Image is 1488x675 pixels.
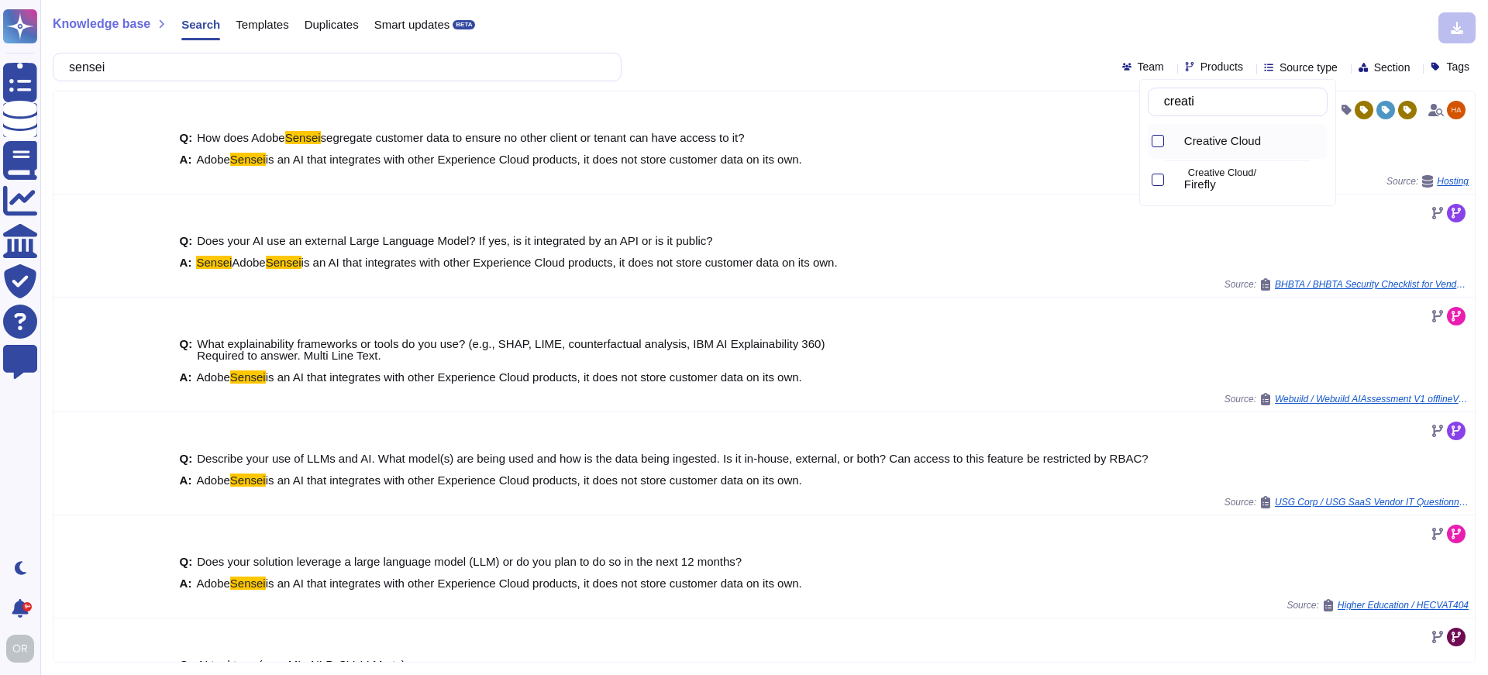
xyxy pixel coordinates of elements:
[1386,175,1469,188] span: Source:
[1224,496,1469,508] span: Source:
[197,452,1148,465] span: Describe your use of LLMs and AI. What model(s) are being used and how is the data being ingested...
[230,474,266,487] mark: Sensei
[305,19,359,30] span: Duplicates
[1280,62,1338,73] span: Source type
[1184,177,1321,191] div: Firefly
[266,577,802,590] span: is an AI that integrates with other Experience Cloud products, it does not store customer data on...
[61,53,605,81] input: Search a question or template...
[236,19,288,30] span: Templates
[197,658,405,671] span: AI tool type (e.g., ML, NLP, CV, LLM etc)
[196,370,229,384] span: Adobe
[180,453,193,464] b: Q:
[180,132,193,143] b: Q:
[6,635,34,663] img: user
[230,370,266,384] mark: Sensei
[230,153,266,166] mark: Sensei
[196,153,229,166] span: Adobe
[1447,101,1466,119] img: user
[266,153,802,166] span: is an AI that integrates with other Experience Cloud products, it does not store customer data on...
[1446,61,1469,72] span: Tags
[196,577,229,590] span: Adobe
[230,577,266,590] mark: Sensei
[180,556,193,567] b: Q:
[197,337,825,362] span: What explainability frameworks or tools do you use? (e.g., SHAP, LIME, counterfactual analysis, I...
[1184,177,1216,191] span: Firefly
[301,256,838,269] span: is an AI that integrates with other Experience Cloud products, it does not store customer data on...
[197,131,284,144] span: How does Adobe
[453,20,475,29] div: BETA
[1172,171,1178,189] div: Firefly
[180,257,192,268] b: A:
[180,338,193,361] b: Q:
[321,131,745,144] span: segregate customer data to ensure no other client or tenant can have access to it?
[53,18,150,30] span: Knowledge base
[1172,163,1328,198] div: Firefly
[232,256,265,269] span: Adobe
[285,131,321,144] mark: Sensei
[181,19,220,30] span: Search
[197,555,742,568] span: Does your solution leverage a large language model (LLM) or do you plan to do so in the next 12 m...
[180,577,192,589] b: A:
[22,602,32,611] div: 9+
[1338,601,1469,610] span: Higher Education / HECVAT404
[266,256,301,269] mark: Sensei
[1156,88,1327,115] input: Search by keywords
[1275,394,1469,404] span: Webuild / Webuild AIAssessment V1 offlineVersion
[374,19,450,30] span: Smart updates
[3,632,45,666] button: user
[1374,62,1410,73] span: Section
[196,256,232,269] mark: Sensei
[1275,280,1469,289] span: BHBTA / BHBTA Security Checklist for Vendors and Third Parties V4.3
[1184,134,1321,148] div: Creative Cloud
[196,474,229,487] span: Adobe
[1224,278,1469,291] span: Source:
[1172,133,1178,150] div: Creative Cloud
[180,153,192,165] b: A:
[197,234,712,247] span: Does your AI use an external Large Language Model? If yes, is it integrated by an API or is it pu...
[1437,177,1469,186] span: Hosting
[1184,134,1261,148] span: Creative Cloud
[1275,498,1469,507] span: USG Corp / USG SaaS Vendor IT Questionnaire to be completed [DATE]
[1138,61,1164,72] span: Team
[180,474,192,486] b: A:
[266,370,802,384] span: is an AI that integrates with other Experience Cloud products, it does not store customer data on...
[1200,61,1243,72] span: Products
[180,659,193,670] b: Q:
[266,474,802,487] span: is an AI that integrates with other Experience Cloud products, it does not store customer data on...
[1224,393,1469,405] span: Source:
[1188,168,1321,178] p: Creative Cloud/
[180,235,193,246] b: Q:
[1286,599,1469,611] span: Source:
[180,371,192,383] b: A:
[1172,124,1328,159] div: Creative Cloud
